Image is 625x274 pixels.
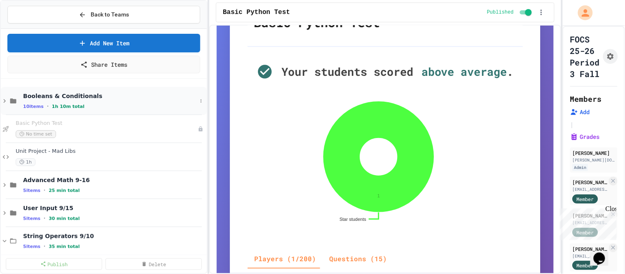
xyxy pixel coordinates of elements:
[340,217,367,222] text: Star students
[577,262,594,269] span: Member
[197,97,205,105] button: More options
[603,49,618,64] button: Assignment Settings
[52,104,84,109] span: 1h 10m total
[570,119,574,129] span: |
[49,188,80,193] span: 25 min total
[487,9,514,16] span: Published
[105,258,202,270] a: Delete
[49,244,80,249] span: 35 min total
[44,243,45,250] span: •
[570,108,590,116] button: Add
[570,133,600,141] button: Grades
[44,187,45,194] span: •
[569,3,595,22] div: My Account
[198,126,204,132] div: Unpublished
[487,7,534,17] div: Content is published and visible to students
[3,3,57,52] div: Chat with us now!Close
[248,249,393,269] div: basic tabs example
[23,244,40,249] span: 5 items
[223,7,290,17] span: Basic Python Test
[49,216,80,221] span: 30 min total
[557,205,617,240] iframe: chat widget
[16,148,205,155] span: Unit Project - Mad Libs
[573,149,615,157] div: [PERSON_NAME]
[44,215,45,222] span: •
[23,204,205,212] span: User Input 9/15
[23,176,205,184] span: Advanced Math 9-16
[323,249,393,269] button: Questions (15)
[7,6,200,23] button: Back to Teams
[23,188,40,193] span: 5 items
[573,164,588,171] div: Admin
[570,93,602,105] h2: Members
[252,63,519,80] div: Your students scored .
[573,186,608,192] div: [EMAIL_ADDRESS][DOMAIN_NAME]
[573,157,615,163] div: [PERSON_NAME][DOMAIN_NAME][EMAIL_ADDRESS][DOMAIN_NAME]
[413,63,507,80] span: above average
[16,130,56,138] span: No time set
[590,241,617,266] iframe: chat widget
[248,249,323,269] button: Players (1/200)
[7,56,200,73] a: Share Items
[47,103,49,110] span: •
[16,120,198,127] span: Basic Python Test
[23,216,40,221] span: 5 items
[577,195,594,203] span: Member
[6,258,102,270] a: Publish
[23,92,197,100] span: Booleans & Conditionals
[573,253,608,259] div: [EMAIL_ADDRESS][DOMAIN_NAME]
[570,33,600,80] h1: FOCS 25-26 Period 3 Fall
[23,104,44,109] span: 10 items
[573,178,608,186] div: [PERSON_NAME]
[91,10,129,19] span: Back to Teams
[23,232,205,240] span: String Operators 9/10
[573,245,608,253] div: [PERSON_NAME]
[7,34,200,52] a: Add New Item
[16,158,35,166] span: 1h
